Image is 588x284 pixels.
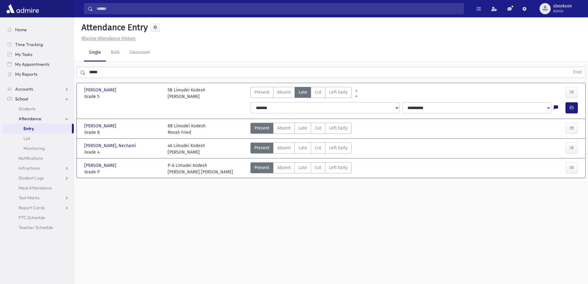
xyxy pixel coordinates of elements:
span: Present [254,164,269,171]
a: My Appointments [2,59,74,69]
span: Cut [315,125,321,131]
span: sbookson [553,4,572,9]
span: PTC Schedule [19,215,45,220]
span: Notifications [19,155,43,161]
div: AttTypes [250,87,352,100]
div: P-A Limudei Kodesh [PERSON_NAME] [PERSON_NAME] [168,162,233,175]
span: Present [254,125,269,131]
a: Missing Attendance History [79,36,136,41]
span: List [23,136,30,141]
div: 4A Limudei Kodesh [PERSON_NAME] [168,142,205,155]
span: Infractions [19,165,40,171]
span: Entry [23,126,34,131]
span: Test Marks [19,195,40,201]
div: 8B Limudei Kodesh Morah Fried [168,123,206,136]
h5: Attendance Entry [79,22,148,33]
span: [PERSON_NAME], Nechami [84,142,137,149]
a: Entry [2,124,72,134]
a: List [2,134,74,143]
span: Monitoring [23,146,45,151]
a: Attendance [2,114,74,124]
span: Admin [553,9,572,14]
span: Meal Attendance [19,185,52,191]
span: Cut [315,164,321,171]
span: Cut [315,89,321,95]
span: Attendance [19,116,41,121]
a: Single [84,44,106,61]
span: [PERSON_NAME] [84,87,118,93]
span: Student Logs [19,175,44,181]
span: Teacher Schedule [19,225,53,230]
img: AdmirePro [5,2,40,15]
input: Search [93,3,464,14]
a: Infractions [2,163,74,173]
span: Absent [277,89,291,95]
span: Absent [277,125,291,131]
a: Home [2,25,74,35]
span: Late [298,145,307,151]
span: Grade 4 [84,149,161,155]
div: AttTypes [250,123,352,136]
a: Student Logs [2,173,74,183]
span: My Reports [15,71,37,77]
span: School [15,96,28,102]
a: My Reports [2,69,74,79]
a: My Tasks [2,49,74,59]
a: Meal Attendance [2,183,74,193]
span: Late [298,125,307,131]
span: Left Early [329,164,348,171]
div: AttTypes [250,142,352,155]
span: [PERSON_NAME] [84,123,118,129]
span: [PERSON_NAME] [84,162,118,169]
a: Classroom [124,44,155,61]
a: Monitoring [2,143,74,153]
a: PTC Schedule [2,213,74,223]
u: Missing Attendance History [81,36,136,41]
span: Absent [277,145,291,151]
a: Notifications [2,153,74,163]
a: Accounts [2,84,74,94]
span: Late [298,164,307,171]
span: Grade 5 [84,93,161,100]
a: Bulk [106,44,124,61]
a: Time Tracking [2,40,74,49]
div: 5B Limudei Kodesh [PERSON_NAME] [168,87,205,100]
span: Absent [277,164,291,171]
span: Time Tracking [15,42,43,47]
span: Grade P [84,169,161,175]
div: AttTypes [250,162,352,175]
a: Students [2,104,74,114]
a: Teacher Schedule [2,223,74,232]
span: Report Cards [19,205,45,210]
span: Cut [315,145,321,151]
span: Left Early [329,125,348,131]
span: Present [254,145,269,151]
span: My Appointments [15,61,49,67]
span: My Tasks [15,52,32,57]
a: School [2,94,74,104]
span: Left Early [329,145,348,151]
span: Left Early [329,89,348,95]
button: Find [569,67,585,78]
span: Accounts [15,86,33,92]
span: Students [19,106,35,112]
a: Report Cards [2,203,74,213]
span: Home [15,27,27,32]
span: Present [254,89,269,95]
a: Test Marks [2,193,74,203]
span: Grade 8 [84,129,161,136]
span: Late [298,89,307,95]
